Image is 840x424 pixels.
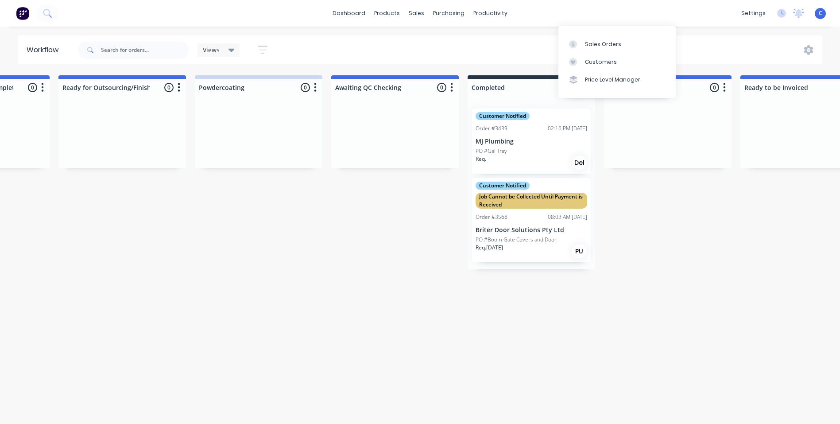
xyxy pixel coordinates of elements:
div: Order #3439 [476,124,507,132]
img: Factory [16,7,29,20]
p: Req. [DATE] [476,244,503,252]
p: Req. [476,155,486,163]
div: PU [572,244,586,258]
div: Workflow [27,45,63,55]
a: dashboard [328,7,370,20]
div: settings [737,7,770,20]
p: Briter Door Solutions Pty Ltd [476,226,587,234]
div: Price Level Manager [585,76,640,84]
p: PO #Boom Gate Covers and Door [476,236,557,244]
div: sales [404,7,429,20]
div: Del [572,156,586,170]
div: Customer Notified [476,112,530,120]
div: 02:16 PM [DATE] [548,124,587,132]
div: 08:03 AM [DATE] [548,213,587,221]
div: purchasing [429,7,469,20]
span: Views [203,45,220,54]
p: MJ Plumbing [476,138,587,145]
div: Customer Notified [476,182,530,190]
div: products [370,7,404,20]
a: Customers [558,53,676,71]
div: Customers [585,58,617,66]
p: PO #Gal Tray [476,147,507,155]
div: Customer NotifiedOrder #343902:16 PM [DATE]MJ PlumbingPO #Gal TrayReq.Del [472,109,591,174]
a: Price Level Manager [558,71,676,89]
div: Customer NotifiedJob Cannot be Collected Until Payment is ReceivedOrder #356808:03 AM [DATE]Brite... [472,178,591,262]
div: Job Cannot be Collected Until Payment is Received [476,193,587,209]
span: C [819,9,822,17]
div: Order #3568 [476,213,507,221]
div: Sales Orders [585,40,621,48]
input: Search for orders... [101,41,189,59]
a: Sales Orders [558,35,676,53]
div: productivity [469,7,512,20]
